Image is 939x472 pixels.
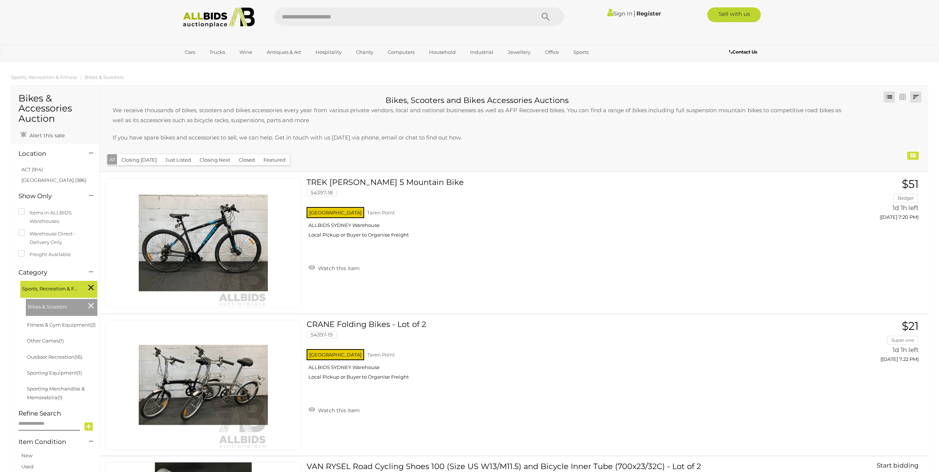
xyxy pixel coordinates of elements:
button: Closed [234,154,259,166]
span: Bikes & Scooters [28,301,83,311]
a: Sell with us [707,7,761,22]
a: Industrial [465,46,498,58]
a: Bikes & Scooters [84,74,124,80]
img: Allbids.com.au [179,7,259,28]
span: $21 [902,319,919,333]
a: Cars [180,46,200,58]
a: [GEOGRAPHIC_DATA] [180,58,242,70]
a: Watch this item [307,404,362,415]
span: (16) [75,354,82,360]
a: [GEOGRAPHIC_DATA] (386) [21,177,86,183]
a: Sign In [607,10,632,17]
a: Household [424,46,460,58]
a: CRANE Folding Bikes - Lot of 2 54397-19 [GEOGRAPHIC_DATA] Taren Point ALLBIDS SYDNEY Warehouse Lo... [312,320,784,386]
a: Watch this item [307,262,362,273]
div: 18 [907,152,919,160]
a: Register [636,10,661,17]
h1: Bikes & Accessories Auction [18,93,92,124]
a: Charity [351,46,378,58]
a: ACT (914) [21,166,43,172]
a: New [21,452,32,458]
a: TREK [PERSON_NAME] 5 Mountain Bike 54397-18 [GEOGRAPHIC_DATA] Taren Point ALLBIDS SYDNEY Warehous... [312,178,784,244]
a: Wine [235,46,257,58]
h4: Category [18,269,78,276]
a: Sporting Equipment(1) [27,370,82,376]
a: Sports [569,46,593,58]
label: Freight Available [18,250,71,259]
a: $51 Bedger 1d 1h left ([DATE] 7:20 PM) [795,178,921,224]
span: (1) [58,395,62,400]
button: Closing [DATE] [117,154,161,166]
a: Outdoor Recreation(16) [27,354,82,360]
img: 54397-19a.jpeg [139,320,268,449]
a: Used [21,464,34,469]
span: Watch this item [316,407,360,414]
a: Contact Us [729,48,759,56]
h4: Show Only [18,193,78,200]
h4: Item Condition [18,438,78,445]
span: (1) [59,338,64,344]
a: Antiques & Art [262,46,306,58]
label: Warehouse Direct - Delivery Only [18,230,92,247]
button: Search [527,7,564,26]
span: Sports, Recreation & Fitness [22,283,77,293]
h2: Bikes, Scooters and Bikes Accessories Auctions [105,96,849,104]
h4: Location [18,150,78,157]
span: Watch this item [316,265,360,272]
a: Other Games(1) [27,338,64,344]
h4: Refine Search [18,410,97,417]
img: 54397-18a.jpeg [139,178,268,307]
button: Featured [259,154,290,166]
span: (2) [90,322,96,328]
p: If you have spare bikes and accessories to sell, we can help. Get in touch with us [DATE] via pho... [105,132,849,142]
button: All [107,154,117,165]
a: Fitness & Gym Equipment(2) [27,322,96,328]
span: | [634,9,635,17]
button: Closing Next [195,154,235,166]
p: We receive thousands of bikes, scooters and bikes accessories every year from various private ven... [105,105,849,125]
a: Office [540,46,564,58]
span: Start bidding [877,462,919,469]
a: Alert this sale [18,129,66,140]
a: Sports, Recreation & Fitness [11,74,77,80]
a: Trucks [205,46,230,58]
span: $51 [902,177,919,191]
a: Sporting Merchandise & Memorabilia(1) [27,386,85,400]
a: Hospitality [311,46,346,58]
label: Items in ALLBIDS Warehouses [18,209,92,226]
a: Computers [383,46,420,58]
button: Just Listed [161,154,196,166]
a: $21 Super one 1d 1h left ([DATE] 7:22 PM) [795,320,921,366]
span: Alert this sale [28,132,65,139]
a: Jewellery [503,46,535,58]
b: Contact Us [729,49,757,55]
span: (1) [77,370,82,376]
